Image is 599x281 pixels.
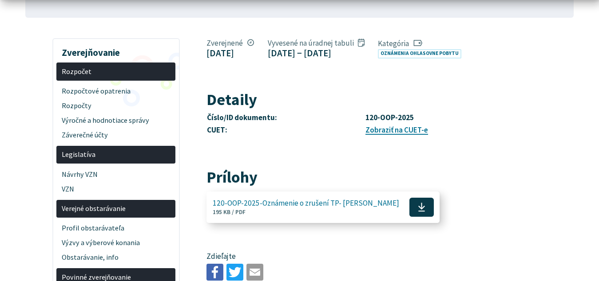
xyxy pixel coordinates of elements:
[62,84,171,98] span: Rozpočtové opatrenia
[268,38,365,48] span: Vyvesené na úradnej tabuli
[213,208,246,216] span: 195 KB / PDF
[62,182,171,196] span: VZN
[62,236,171,250] span: Výzvy a výberové konania
[226,264,243,281] img: Zdieľať na Twitteri
[62,128,171,142] span: Záverečné účty
[56,167,175,182] a: Návrhy VZN
[56,98,175,113] a: Rozpočty
[56,128,175,142] a: Záverečné účty
[365,113,414,122] strong: 120-OOP-2025
[206,192,440,223] a: 120-OOP-2025-Oznámenie o zrušení TP- [PERSON_NAME] 195 KB / PDF
[62,64,171,79] span: Rozpočet
[206,38,254,48] span: Zverejnené
[56,182,175,196] a: VZN
[56,221,175,236] a: Profil obstarávateľa
[206,264,223,281] img: Zdieľať na Facebooku
[206,112,365,124] th: Číslo/ID dokumentu:
[62,148,171,162] span: Legislatíva
[378,39,465,48] span: Kategória
[206,91,506,109] h2: Detaily
[56,200,175,218] a: Verejné obstarávanie
[56,84,175,98] a: Rozpočtové opatrenia
[365,125,428,135] a: Zobraziť na CUET-e
[56,236,175,250] a: Výzvy a výberové konania
[62,113,171,128] span: Výročné a hodnotiace správy
[246,264,263,281] img: Zdieľať e-mailom
[206,124,365,137] th: CUET:
[206,47,254,59] figcaption: [DATE]
[62,98,171,113] span: Rozpočty
[206,168,506,186] h2: Prílohy
[62,201,171,216] span: Verejné obstarávanie
[56,113,175,128] a: Výročné a hodnotiace správy
[56,41,175,59] h3: Zverejňovanie
[56,62,175,81] a: Rozpočet
[378,49,461,59] a: Oznámenia ohlasovne pobytu
[56,250,175,265] a: Obstarávanie, info
[62,250,171,265] span: Obstarávanie, info
[213,199,399,207] span: 120-OOP-2025-Oznámenie o zrušení TP- [PERSON_NAME]
[56,146,175,164] a: Legislatíva
[62,167,171,182] span: Návrhy VZN
[268,47,365,59] figcaption: [DATE] − [DATE]
[206,251,506,262] p: Zdieľajte
[62,221,171,236] span: Profil obstarávateľa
